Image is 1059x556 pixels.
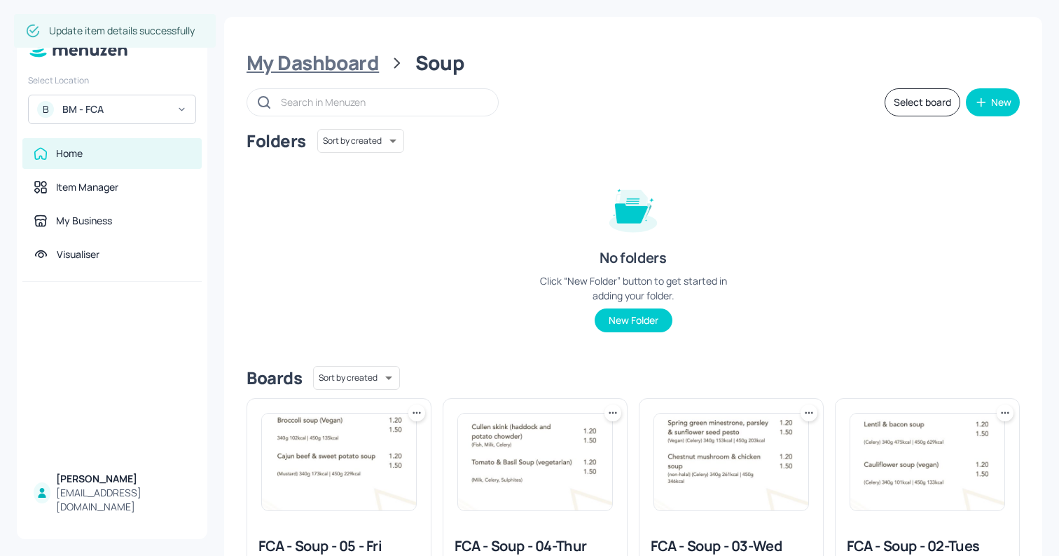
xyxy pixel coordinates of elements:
img: 2025-05-06-1746529095574sfwru4qt0xs.jpeg [654,414,808,510]
img: 2025-06-17-1750152927549sdmbya60hc.jpeg [850,414,1004,510]
div: My Business [56,214,112,228]
div: Sort by created [313,364,400,392]
img: 2025-09-18-17581848233575nbh9h5ljvs.jpeg [458,414,612,510]
input: Search in Menuzen [281,92,484,112]
div: Soup [415,50,464,76]
div: FCA - Soup - 02-Tues [847,536,1008,556]
div: [PERSON_NAME] [56,472,191,486]
div: FCA - Soup - 04-Thur [455,536,616,556]
div: FCA - Soup - 03-Wed [651,536,812,556]
div: Update item details successfully [49,18,195,43]
div: Visualiser [57,248,99,262]
div: FCA - Soup - 05 - Fri [258,536,420,556]
div: Home [56,147,83,161]
button: New [966,88,1020,116]
button: New Folder [595,308,672,332]
div: Select Location [28,74,196,86]
img: folder-empty [598,172,668,243]
div: Click “New Folder” button to get started in adding your folder. [528,273,738,303]
div: Sort by created [317,127,404,155]
div: My Dashboard [247,50,379,76]
div: BM - FCA [62,102,168,116]
div: Boards [247,367,302,389]
div: [EMAIL_ADDRESS][DOMAIN_NAME] [56,486,191,514]
div: New [991,97,1011,107]
button: Select board [885,88,960,116]
img: 2025-08-13-1755084319152qdrx8f92wx.jpeg [262,414,416,510]
div: B [37,101,54,118]
div: Item Manager [56,180,118,194]
div: No folders [600,248,666,268]
div: Folders [247,130,306,152]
